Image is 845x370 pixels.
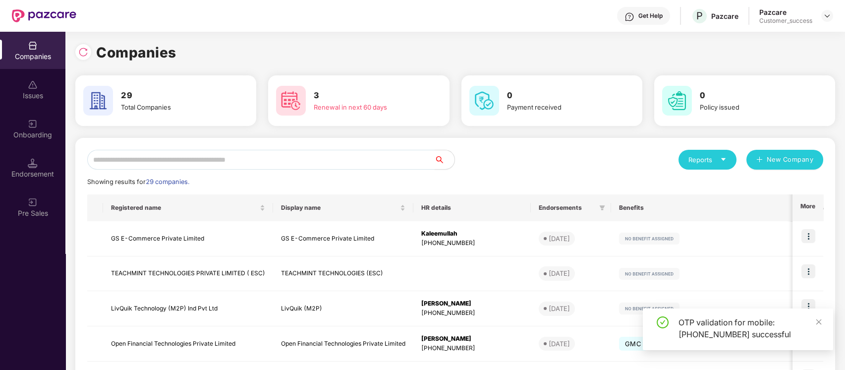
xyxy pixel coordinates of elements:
[700,102,807,112] div: Policy issued
[746,150,823,170] button: plusNew Company
[469,86,499,116] img: svg+xml;base64,PHN2ZyB4bWxucz0iaHR0cDovL3d3dy53My5vcmcvMjAwMC9zdmciIHdpZHRoPSI2MCIgaGVpZ2h0PSI2MC...
[28,119,38,129] img: svg+xml;base64,PHN2ZyB3aWR0aD0iMjAiIGhlaWdodD0iMjAiIHZpZXdCb3g9IjAgMCAyMCAyMCIgZmlsbD0ibm9uZSIgeG...
[103,326,273,362] td: Open Financial Technologies Private Limited
[421,229,523,239] div: Kaleemullah
[638,12,663,20] div: Get Help
[28,158,38,168] img: svg+xml;base64,PHN2ZyB3aWR0aD0iMTQuNSIgaGVpZ2h0PSIxNC41IiB2aWV3Qm94PSIwIDAgMTYgMTYiIGZpbGw9Im5vbm...
[549,234,570,244] div: [DATE]
[597,202,607,214] span: filter
[421,308,523,318] div: [PHONE_NUMBER]
[413,194,531,221] th: HR details
[700,89,807,102] h3: 0
[103,194,273,221] th: Registered name
[815,318,822,325] span: close
[539,204,595,212] span: Endorsements
[767,155,814,165] span: New Company
[678,316,821,340] div: OTP validation for mobile: [PHONE_NUMBER] successful
[121,89,228,102] h3: 29
[78,47,88,57] img: svg+xml;base64,PHN2ZyBpZD0iUmVsb2FkLTMyeDMyIiB4bWxucz0iaHR0cDovL3d3dy53My5vcmcvMjAwMC9zdmciIHdpZH...
[696,10,703,22] span: P
[619,233,679,245] img: svg+xml;base64,PHN2ZyB4bWxucz0iaHR0cDovL3d3dy53My5vcmcvMjAwMC9zdmciIHdpZHRoPSIxMjIiIGhlaWdodD0iMj...
[12,9,76,22] img: New Pazcare Logo
[657,316,669,328] span: check-circle
[549,268,570,278] div: [DATE]
[549,339,570,349] div: [DATE]
[619,268,679,280] img: svg+xml;base64,PHN2ZyB4bWxucz0iaHR0cDovL3d3dy53My5vcmcvMjAwMC9zdmciIHdpZHRoPSIxMjIiIGhlaWdodD0iMj...
[801,229,815,243] img: icon
[96,42,176,63] h1: Companies
[823,12,831,20] img: svg+xml;base64,PHN2ZyBpZD0iRHJvcGRvd24tMzJ4MzIiIHhtbG5zPSJodHRwOi8vd3d3LnczLm9yZy8yMDAwL3N2ZyIgd2...
[103,291,273,326] td: LivQuik Technology (M2P) Ind Pvt Ltd
[314,89,421,102] h3: 3
[421,299,523,308] div: [PERSON_NAME]
[434,156,454,164] span: search
[801,264,815,278] img: icon
[273,291,413,326] td: LivQuik (M2P)
[111,204,258,212] span: Registered name
[273,221,413,256] td: GS E-Commerce Private Limited
[281,204,398,212] span: Display name
[801,299,815,313] img: icon
[759,7,812,17] div: Pazcare
[507,102,615,112] div: Payment received
[421,344,523,353] div: [PHONE_NUMBER]
[611,194,796,221] th: Benefits
[28,80,38,90] img: svg+xml;base64,PHN2ZyBpZD0iSXNzdWVzX2Rpc2FibGVkIiB4bWxucz0iaHR0cDovL3d3dy53My5vcmcvMjAwMC9zdmciIH...
[688,155,727,165] div: Reports
[434,150,455,170] button: search
[146,178,189,185] span: 29 companies.
[507,89,615,102] h3: 0
[549,304,570,313] div: [DATE]
[276,86,306,116] img: svg+xml;base64,PHN2ZyB4bWxucz0iaHR0cDovL3d3dy53My5vcmcvMjAwMC9zdmciIHdpZHRoPSI2MCIgaGVpZ2h0PSI2MC...
[273,326,413,362] td: Open Financial Technologies Private Limited
[314,102,421,112] div: Renewal in next 60 days
[624,12,634,22] img: svg+xml;base64,PHN2ZyBpZD0iSGVscC0zMngzMiIgeG1sbnM9Imh0dHA6Ly93d3cudzMub3JnLzIwMDAvc3ZnIiB3aWR0aD...
[103,256,273,292] td: TEACHMINT TECHNOLOGIES PRIVATE LIMITED ( ESC)
[599,205,605,211] span: filter
[720,156,727,163] span: caret-down
[421,239,523,248] div: [PHONE_NUMBER]
[711,11,738,21] div: Pazcare
[83,86,113,116] img: svg+xml;base64,PHN2ZyB4bWxucz0iaHR0cDovL3d3dy53My5vcmcvMjAwMC9zdmciIHdpZHRoPSI2MCIgaGVpZ2h0PSI2MC...
[421,334,523,344] div: [PERSON_NAME]
[103,221,273,256] td: GS E-Commerce Private Limited
[87,178,189,185] span: Showing results for
[759,17,812,25] div: Customer_success
[792,194,823,221] th: More
[273,256,413,292] td: TEACHMINT TECHNOLOGIES (ESC)
[28,197,38,207] img: svg+xml;base64,PHN2ZyB3aWR0aD0iMjAiIGhlaWdodD0iMjAiIHZpZXdCb3g9IjAgMCAyMCAyMCIgZmlsbD0ibm9uZSIgeG...
[28,41,38,51] img: svg+xml;base64,PHN2ZyBpZD0iQ29tcGFuaWVzIiB4bWxucz0iaHR0cDovL3d3dy53My5vcmcvMjAwMC9zdmciIHdpZHRoPS...
[662,86,692,116] img: svg+xml;base64,PHN2ZyB4bWxucz0iaHR0cDovL3d3dy53My5vcmcvMjAwMC9zdmciIHdpZHRoPSI2MCIgaGVpZ2h0PSI2MC...
[619,337,647,351] span: GMC
[756,156,763,164] span: plus
[273,194,413,221] th: Display name
[619,303,679,314] img: svg+xml;base64,PHN2ZyB4bWxucz0iaHR0cDovL3d3dy53My5vcmcvMjAwMC9zdmciIHdpZHRoPSIxMjIiIGhlaWdodD0iMj...
[121,102,228,112] div: Total Companies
